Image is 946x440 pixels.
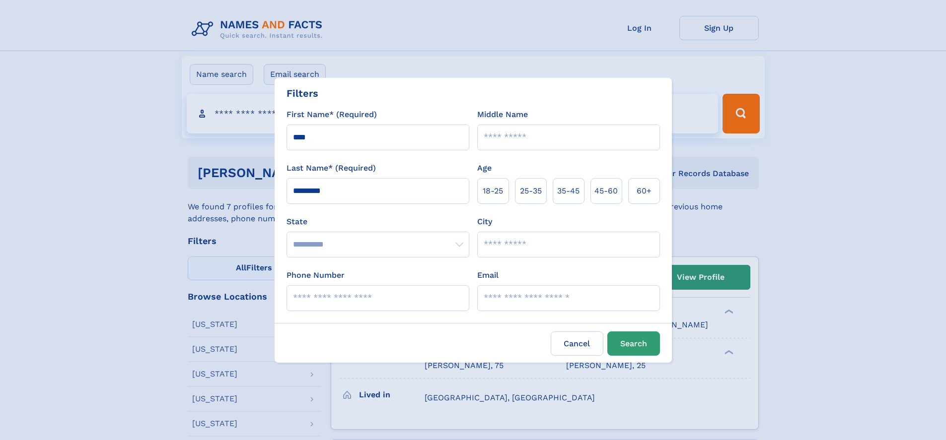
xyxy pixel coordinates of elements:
button: Search [607,331,660,356]
label: City [477,216,492,228]
label: Last Name* (Required) [287,162,376,174]
div: Filters [287,86,318,101]
label: Phone Number [287,269,345,281]
label: State [287,216,469,228]
span: 25‑35 [520,185,542,197]
span: 60+ [637,185,652,197]
span: 35‑45 [557,185,580,197]
label: Email [477,269,499,281]
span: 45‑60 [594,185,618,197]
label: First Name* (Required) [287,109,377,121]
label: Cancel [551,331,603,356]
label: Middle Name [477,109,528,121]
label: Age [477,162,492,174]
span: 18‑25 [483,185,503,197]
